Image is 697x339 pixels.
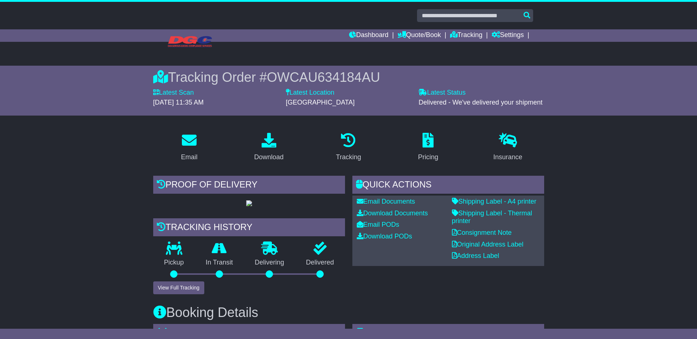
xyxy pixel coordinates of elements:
[153,218,345,238] div: Tracking history
[286,89,334,97] label: Latest Location
[336,152,361,162] div: Tracking
[254,152,284,162] div: Download
[418,89,466,97] label: Latest Status
[153,89,194,97] label: Latest Scan
[181,152,197,162] div: Email
[357,233,412,240] a: Download PODs
[153,281,204,294] button: View Full Tracking
[357,209,428,217] a: Download Documents
[176,130,202,165] a: Email
[452,241,524,248] a: Original Address Label
[493,152,522,162] div: Insurance
[286,99,355,106] span: [GEOGRAPHIC_DATA]
[267,70,380,85] span: OWCAU634184AU
[153,259,195,267] p: Pickup
[349,29,388,42] a: Dashboard
[452,198,536,205] a: Shipping Label - A4 printer
[249,130,288,165] a: Download
[492,29,524,42] a: Settings
[489,130,527,165] a: Insurance
[357,198,415,205] a: Email Documents
[452,252,499,259] a: Address Label
[352,176,544,196] div: Quick Actions
[331,130,366,165] a: Tracking
[418,99,542,106] span: Delivered - We've delivered your shipment
[398,29,441,42] a: Quote/Book
[246,200,252,206] img: GetPodImage
[295,259,345,267] p: Delivered
[153,176,345,196] div: Proof of Delivery
[357,221,399,228] a: Email PODs
[153,305,544,320] h3: Booking Details
[153,99,204,106] span: [DATE] 11:35 AM
[452,229,512,236] a: Consignment Note
[153,69,544,85] div: Tracking Order #
[418,152,438,162] div: Pricing
[452,209,532,225] a: Shipping Label - Thermal printer
[450,29,482,42] a: Tracking
[413,130,443,165] a: Pricing
[195,259,244,267] p: In Transit
[244,259,295,267] p: Delivering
